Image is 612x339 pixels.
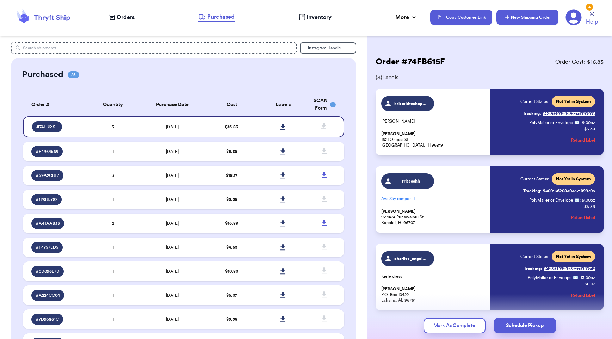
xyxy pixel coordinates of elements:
[112,197,114,202] span: 1
[411,197,415,201] span: + 1
[584,126,595,132] p: $ 5.38
[582,197,595,203] span: 9.00 oz
[109,13,135,21] a: Orders
[376,73,604,82] span: ( 3 ) Labels
[23,93,87,116] th: Order #
[394,101,428,106] span: kristeltheshopper
[578,275,579,281] span: :
[308,46,341,50] span: Instagram Handle
[226,149,237,154] span: $ 5.38
[36,197,57,202] span: # 128BD782
[166,269,179,273] span: [DATE]
[112,269,114,273] span: 1
[582,120,595,125] span: 9.00 oz
[207,13,235,21] span: Purchased
[381,286,416,292] span: [PERSON_NAME]
[584,204,595,209] p: $ 5.38
[166,197,179,202] span: [DATE]
[430,10,492,25] button: Copy Customer Link
[571,210,595,226] button: Refund label
[166,293,179,297] span: [DATE]
[520,254,549,259] span: Current Status:
[381,118,485,124] p: [PERSON_NAME]
[580,197,581,203] span: :
[496,10,558,25] button: New Shipping Order
[586,12,598,26] a: Help
[381,286,485,303] p: P.O. Box 10422 Lāhainā, AL 96761
[117,13,135,21] span: Orders
[166,125,179,129] span: [DATE]
[523,111,541,116] span: Tracking:
[520,99,549,104] span: Current Status:
[36,149,58,154] span: # E4964569
[112,173,114,178] span: 3
[226,197,237,202] span: $ 5.38
[523,185,595,197] a: Tracking:9400136208303371899705
[523,188,542,194] span: Tracking:
[36,245,58,250] span: # F4757ED5
[528,276,578,280] span: PolyMailer or Envelope ✉️
[494,318,556,333] button: Schedule Pickup
[225,125,238,129] span: $ 16.83
[556,99,591,104] span: Not Yet in System
[394,256,428,261] span: charlies_angel808
[36,173,59,178] span: # 59A2CBE7
[226,293,237,297] span: $ 6.07
[112,149,114,154] span: 1
[68,71,79,78] span: 25
[166,149,179,154] span: [DATE]
[112,221,114,226] span: 2
[313,97,336,112] div: SCAN Form
[112,317,114,321] span: 1
[225,269,238,273] span: $ 10.80
[166,173,179,178] span: [DATE]
[524,263,595,274] a: Tracking:9400136208303371899712
[36,269,60,274] span: # 0D096E7D
[300,42,356,54] button: Instagram Handle
[226,317,237,321] span: $ 5.38
[586,18,598,26] span: Help
[556,254,591,259] span: Not Yet in System
[198,13,235,22] a: Purchased
[381,193,485,204] p: Ava Sky romper
[36,124,58,130] span: # 74FB615F
[11,42,297,54] input: Search shipments...
[36,316,59,322] span: # 7D95861C
[381,209,485,226] p: 92-1474 Punawainui St Kapolei, HI 96707
[565,9,582,25] a: 4
[381,273,485,279] p: Kiele dress
[381,209,416,214] span: [PERSON_NAME]
[580,120,581,125] span: :
[529,121,580,125] span: PolyMailer or Envelope ✉️
[226,245,237,249] span: $ 4.65
[585,281,595,287] p: $ 6.07
[523,108,595,119] a: Tracking:9400136208303371899699
[225,221,238,226] span: $ 16.88
[87,93,139,116] th: Quantity
[206,93,258,116] th: Cost
[226,173,237,178] span: $ 18.17
[307,13,332,21] span: Inventory
[394,178,428,184] span: rrissaahh
[258,93,309,116] th: Labels
[166,245,179,249] span: [DATE]
[112,245,114,249] span: 1
[529,198,580,202] span: PolyMailer or Envelope ✉️
[381,131,416,137] span: [PERSON_NAME]
[22,69,63,80] h2: Purchased
[36,292,60,298] span: # A224CC04
[586,4,593,11] div: 4
[36,221,60,226] span: # A41AAB33
[571,288,595,303] button: Refund label
[376,56,445,68] h2: Order # 74FB615F
[138,93,206,116] th: Purchase Date
[571,132,595,148] button: Refund label
[112,293,114,297] span: 1
[524,266,542,271] span: Tracking:
[166,221,179,226] span: [DATE]
[581,275,595,281] span: 13.00 oz
[381,131,485,148] p: 1621 Onipaa St [GEOGRAPHIC_DATA], HI 96819
[112,125,114,129] span: 3
[520,176,549,182] span: Current Status:
[166,317,179,321] span: [DATE]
